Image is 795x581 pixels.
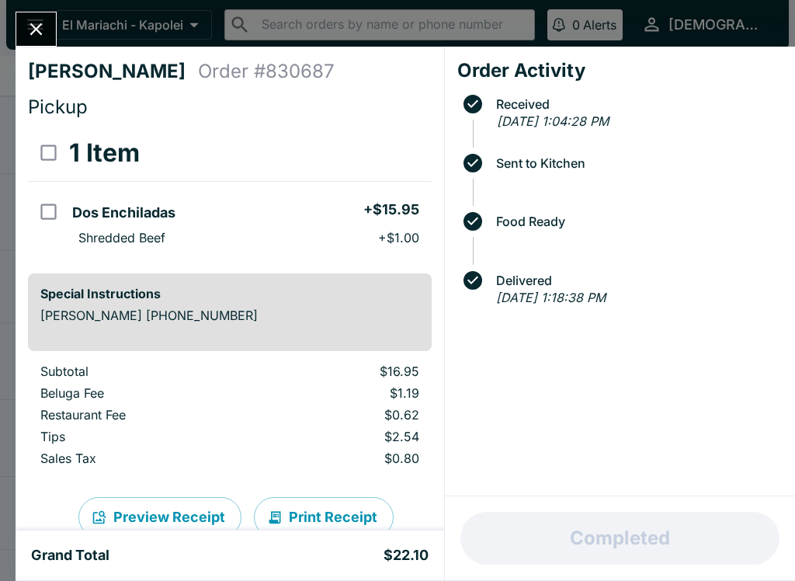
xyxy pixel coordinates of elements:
span: Received [488,97,783,111]
p: Sales Tax [40,451,246,466]
p: $16.95 [271,364,418,379]
h3: 1 Item [69,137,140,169]
p: $1.19 [271,385,418,401]
p: $0.62 [271,407,418,423]
h5: Grand Total [31,546,109,565]
h6: Special Instructions [40,286,419,301]
span: Food Ready [488,214,783,228]
em: [DATE] 1:18:38 PM [496,290,606,305]
span: Sent to Kitchen [488,156,783,170]
p: Beluga Fee [40,385,246,401]
h5: Dos Enchiladas [72,204,175,222]
span: Delivered [488,273,783,287]
button: Preview Receipt [78,497,241,538]
p: $2.54 [271,429,418,444]
table: orders table [28,364,432,472]
h4: Order # 830687 [198,60,335,83]
table: orders table [28,125,432,261]
span: Pickup [28,96,88,118]
p: Restaurant Fee [40,407,246,423]
h4: Order Activity [457,59,783,82]
p: Subtotal [40,364,246,379]
p: $0.80 [271,451,418,466]
button: Close [16,12,56,46]
p: Tips [40,429,246,444]
h5: $22.10 [384,546,429,565]
em: [DATE] 1:04:28 PM [497,113,609,129]
p: [PERSON_NAME] [PHONE_NUMBER] [40,308,419,323]
h5: + $15.95 [363,200,419,219]
p: Shredded Beef [78,230,165,245]
button: Print Receipt [254,497,394,538]
p: + $1.00 [378,230,419,245]
h4: [PERSON_NAME] [28,60,198,83]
